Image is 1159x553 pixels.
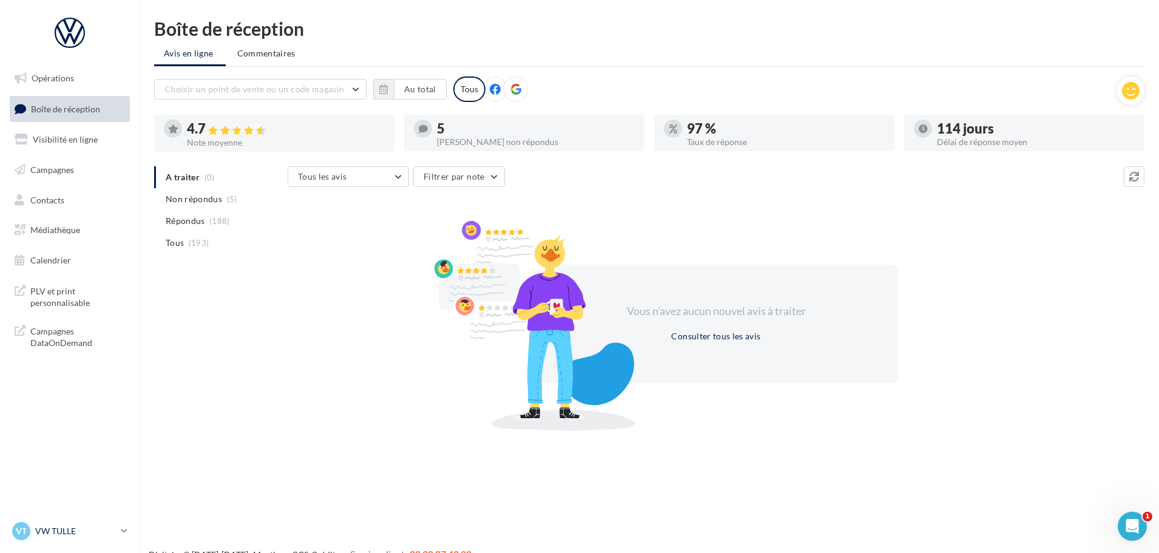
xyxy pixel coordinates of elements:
a: Contacts [7,188,132,213]
span: (5) [227,194,237,204]
a: Campagnes [7,157,132,183]
span: Choisir un point de vente ou un code magasin [164,84,344,94]
span: Visibilité en ligne [33,134,98,144]
a: Calendrier [7,248,132,273]
a: Visibilité en ligne [7,127,132,152]
span: Opérations [32,73,74,83]
button: Au total [394,79,447,100]
iframe: Intercom live chat [1118,512,1147,541]
p: VW TULLE [35,525,116,537]
a: PLV et print personnalisable [7,278,132,314]
div: Note moyenne [187,138,385,147]
span: (193) [189,238,209,248]
div: Tous [453,76,485,102]
div: 97 % [687,122,885,135]
a: Boîte de réception [7,96,132,122]
span: Contacts [30,194,64,205]
button: Au total [373,79,447,100]
button: Filtrer par note [413,166,505,187]
span: Tous les avis [298,171,347,182]
span: Tous [166,237,184,249]
div: Vous n'avez aucun nouvel avis à traiter [612,304,820,319]
span: Campagnes DataOnDemand [30,323,125,349]
a: Campagnes DataOnDemand [7,318,132,354]
span: Non répondus [166,193,222,205]
span: Boîte de réception [31,103,100,114]
span: PLV et print personnalisable [30,283,125,309]
button: Choisir un point de vente ou un code magasin [154,79,367,100]
button: Tous les avis [288,166,409,187]
span: Calendrier [30,255,71,265]
div: Boîte de réception [154,19,1144,38]
span: Campagnes [30,165,74,175]
div: 5 [437,122,635,135]
a: VT VW TULLE [10,520,130,543]
div: 114 jours [937,122,1135,135]
span: 1 [1143,512,1152,521]
div: 4.7 [187,122,385,136]
span: Commentaires [237,48,296,58]
div: [PERSON_NAME] non répondus [437,138,635,146]
span: Médiathèque [30,225,80,235]
span: Répondus [166,215,205,227]
a: Opérations [7,66,132,91]
button: Consulter tous les avis [666,329,765,344]
div: Taux de réponse [687,138,885,146]
span: (188) [209,216,230,226]
div: Délai de réponse moyen [937,138,1135,146]
a: Médiathèque [7,217,132,243]
span: VT [16,525,27,537]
